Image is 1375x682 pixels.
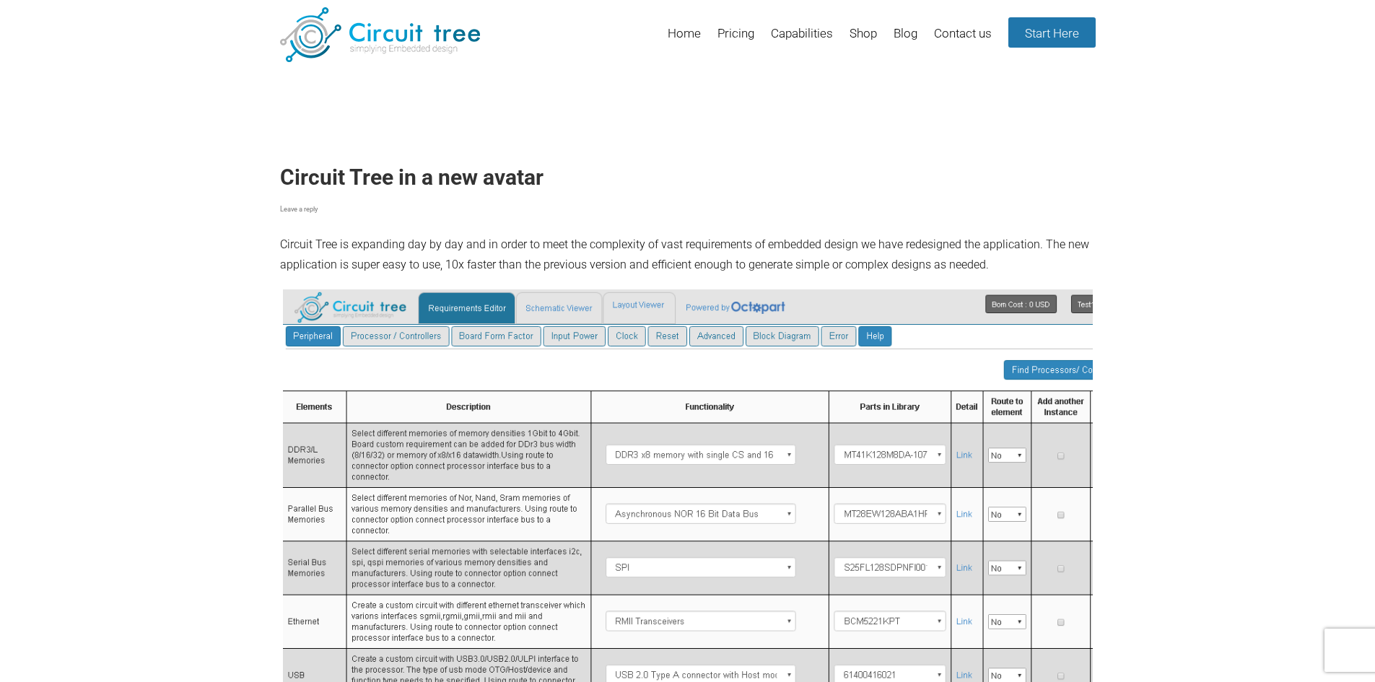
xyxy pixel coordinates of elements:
a: Pricing [717,17,754,64]
a: Contact us [934,17,992,64]
img: Circuit Tree [280,7,480,62]
a: Blog [894,17,917,64]
h1: Circuit Tree in a new avatar [280,165,1096,191]
a: Home [668,17,701,64]
a: Leave a reply [280,205,318,213]
a: Shop [850,17,877,64]
a: Capabilities [771,17,833,64]
a: Start Here [1008,17,1096,48]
